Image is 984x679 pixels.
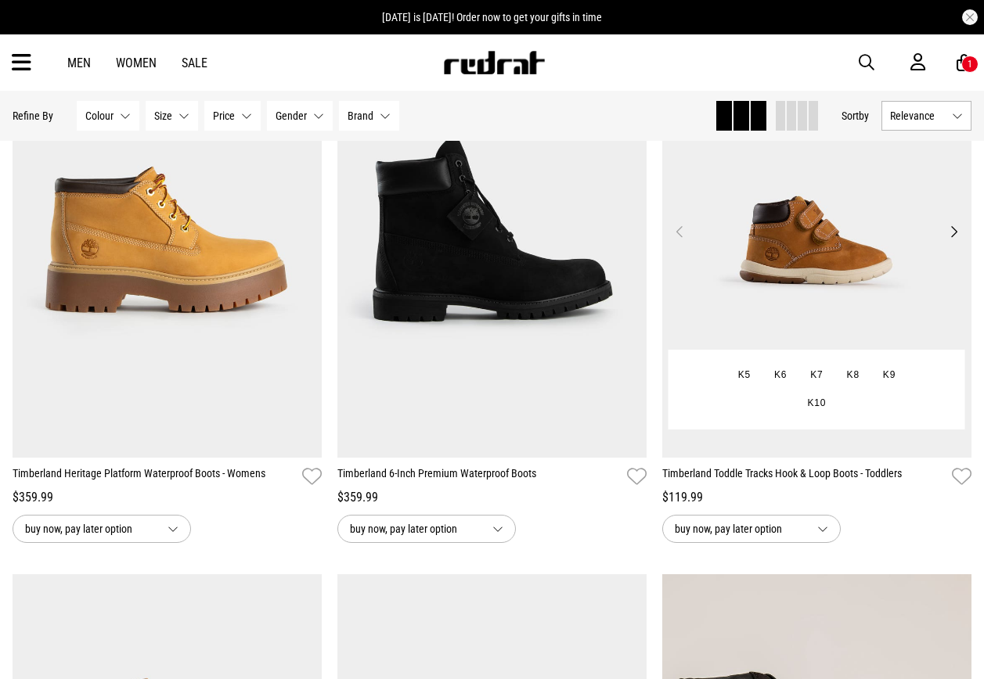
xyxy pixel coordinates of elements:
div: $359.99 [13,488,322,507]
a: 1 [957,55,971,71]
span: Relevance [890,110,946,122]
button: Relevance [881,101,971,131]
span: Size [154,110,172,122]
button: buy now, pay later option [13,515,191,543]
button: Price [204,101,261,131]
img: Redrat logo [442,51,546,74]
button: K5 [726,361,762,390]
div: $119.99 [662,488,971,507]
img: Timberland Toddle Tracks Hook & Loop Boots - Toddlers in Brown [662,25,971,458]
span: by [859,110,869,122]
span: [DATE] is [DATE]! Order now to get your gifts in time [382,11,602,23]
button: K7 [798,361,834,390]
span: Price [213,110,235,122]
button: K10 [796,390,838,418]
img: Timberland 6-inch Premium Waterproof Boots in Black [337,25,647,458]
a: Men [67,56,91,70]
button: Colour [77,101,139,131]
div: 1 [968,59,972,70]
a: Timberland 6-Inch Premium Waterproof Boots [337,465,621,488]
button: buy now, pay later option [662,515,841,543]
button: K6 [762,361,798,390]
button: Previous [670,222,690,241]
a: Sale [182,56,207,70]
span: Brand [348,110,373,122]
span: buy now, pay later option [25,519,155,538]
a: Timberland Heritage Platform Waterproof Boots - Womens [13,465,296,488]
div: $359.99 [337,488,647,507]
button: K8 [835,361,871,390]
span: buy now, pay later option [675,519,805,538]
span: Colour [85,110,114,122]
button: Next [944,222,964,241]
span: buy now, pay later option [350,519,480,538]
img: Timberland Heritage Platform Waterproof Boots - Womens in Brown [13,25,322,458]
a: Women [116,56,157,70]
button: K9 [871,361,907,390]
button: Open LiveChat chat widget [13,6,59,53]
button: buy now, pay later option [337,515,516,543]
span: Gender [276,110,307,122]
button: Gender [267,101,333,131]
button: Size [146,101,198,131]
p: Refine By [13,110,53,122]
button: Sortby [842,106,869,125]
a: Timberland Toddle Tracks Hook & Loop Boots - Toddlers [662,465,946,488]
button: Brand [339,101,399,131]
